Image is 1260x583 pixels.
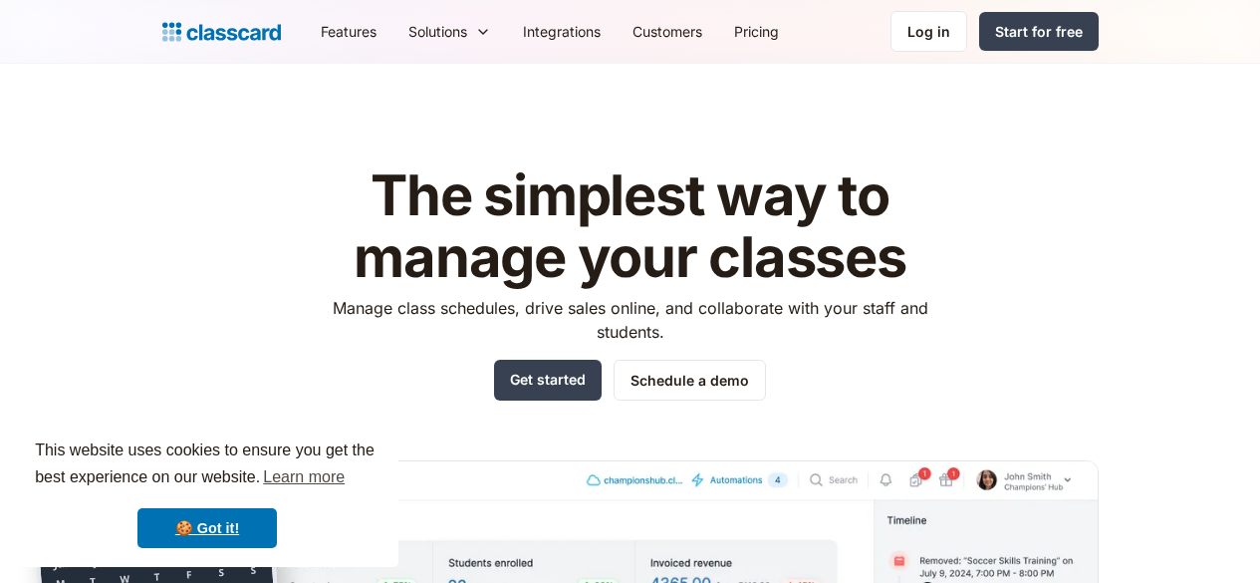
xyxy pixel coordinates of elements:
a: Integrations [507,9,617,54]
a: learn more about cookies [260,462,348,492]
a: Features [305,9,392,54]
div: cookieconsent [16,420,398,567]
div: Solutions [392,9,507,54]
div: Log in [907,21,950,42]
a: Logo [162,18,281,46]
span: This website uses cookies to ensure you get the best experience on our website. [35,438,379,492]
a: Customers [617,9,718,54]
p: Manage class schedules, drive sales online, and collaborate with your staff and students. [314,296,946,344]
a: dismiss cookie message [137,508,277,548]
div: Solutions [408,21,467,42]
div: Start for free [995,21,1083,42]
h1: The simplest way to manage your classes [314,165,946,288]
a: Pricing [718,9,795,54]
a: Start for free [979,12,1099,51]
a: Log in [890,11,967,52]
a: Schedule a demo [614,360,766,401]
a: Get started [494,360,602,401]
